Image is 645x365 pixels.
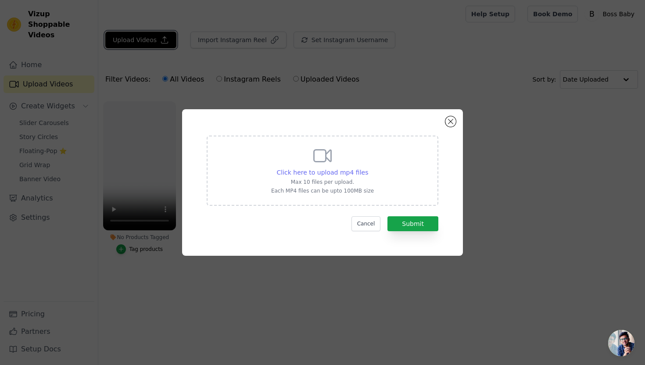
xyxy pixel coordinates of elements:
[387,216,438,231] button: Submit
[351,216,381,231] button: Cancel
[271,179,374,186] p: Max 10 files per upload.
[277,169,369,176] span: Click here to upload mp4 files
[445,116,456,127] button: Close modal
[608,330,634,356] div: Open chat
[271,187,374,194] p: Each MP4 files can be upto 100MB size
